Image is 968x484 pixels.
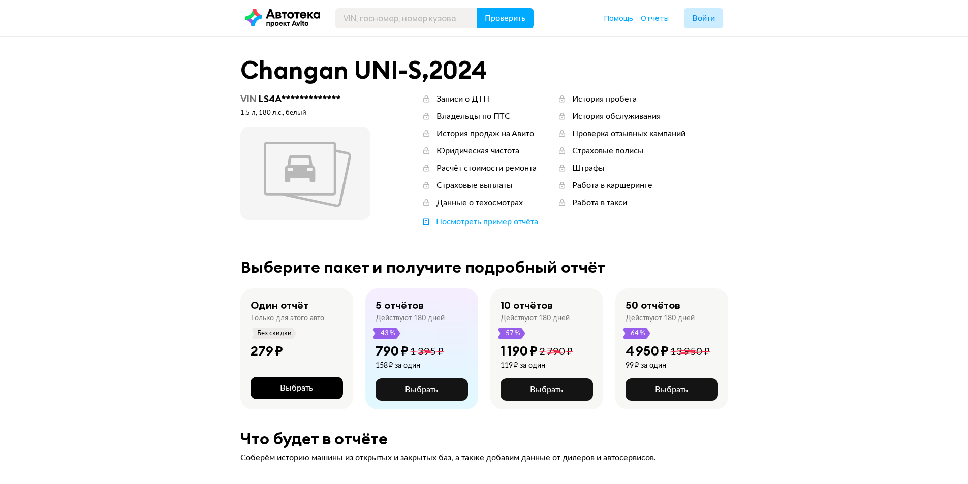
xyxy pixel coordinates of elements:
[684,8,723,28] button: Войти
[251,343,283,359] div: 279 ₽
[628,328,646,339] span: -64 %
[240,452,728,463] div: Соберём историю машины из открытых и закрытых баз, а также добавим данные от дилеров и автосервисов.
[376,299,424,312] div: 5 отчётов
[485,14,525,22] span: Проверить
[240,430,728,448] div: Что будет в отчёте
[503,328,521,339] span: -57 %
[626,378,718,401] button: Выбрать
[530,385,563,394] span: Выбрать
[501,299,553,312] div: 10 отчётов
[655,385,688,394] span: Выбрать
[572,180,652,191] div: Работа в каршеринге
[572,197,627,208] div: Работа в такси
[280,384,313,392] span: Выбрать
[240,57,728,83] div: Changan UNI-S , 2024
[641,13,669,23] a: Отчёты
[572,163,605,174] div: Штрафы
[572,111,661,122] div: История обслуживания
[376,378,468,401] button: Выбрать
[436,216,538,228] div: Посмотреть пример отчёта
[240,109,370,118] div: 1.5 л, 180 л.c., белый
[626,343,669,359] div: 4 950 ₽
[251,299,308,312] div: Один отчёт
[670,347,710,357] span: 13 950 ₽
[501,343,538,359] div: 1 190 ₽
[436,111,510,122] div: Владельцы по ПТС
[501,361,573,370] div: 119 ₽ за один
[240,93,257,105] span: VIN
[436,163,537,174] div: Расчёт стоимости ремонта
[240,258,728,276] div: Выберите пакет и получите подробный отчёт
[376,361,444,370] div: 158 ₽ за один
[376,314,445,323] div: Действуют 180 дней
[626,299,680,312] div: 50 отчётов
[421,216,538,228] a: Посмотреть пример отчёта
[436,180,513,191] div: Страховые выплаты
[378,328,396,339] span: -43 %
[436,93,489,105] div: Записи о ДТП
[410,347,444,357] span: 1 395 ₽
[501,314,570,323] div: Действуют 180 дней
[436,197,523,208] div: Данные о техосмотрах
[251,314,324,323] div: Только для этого авто
[572,145,644,156] div: Страховые полисы
[626,314,695,323] div: Действуют 180 дней
[251,377,343,399] button: Выбрать
[477,8,534,28] button: Проверить
[539,347,573,357] span: 2 790 ₽
[257,328,292,339] span: Без скидки
[405,385,438,394] span: Выбрать
[572,93,637,105] div: История пробега
[436,128,534,139] div: История продаж на Авито
[335,8,477,28] input: VIN, госномер, номер кузова
[692,14,715,22] span: Войти
[376,343,409,359] div: 790 ₽
[626,361,710,370] div: 99 ₽ за один
[604,13,633,23] a: Помощь
[501,378,593,401] button: Выбрать
[436,145,519,156] div: Юридическая чистота
[572,128,685,139] div: Проверка отзывных кампаний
